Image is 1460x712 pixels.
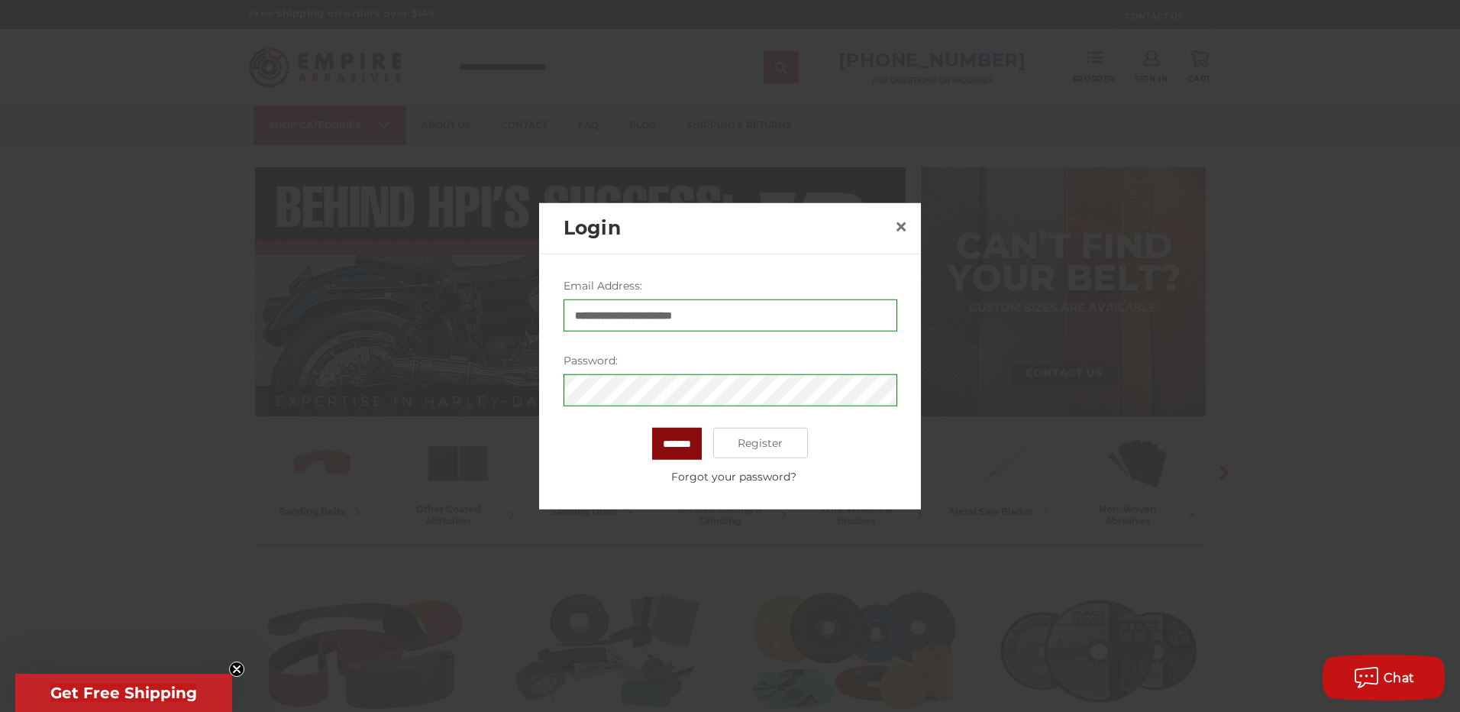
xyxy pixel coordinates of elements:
button: Chat [1323,655,1445,701]
span: Chat [1384,671,1415,685]
div: Get Free ShippingClose teaser [15,674,232,712]
span: Get Free Shipping [50,684,197,702]
span: × [894,211,908,241]
button: Close teaser [229,662,244,677]
label: Password: [564,353,897,369]
a: Register [713,428,809,458]
label: Email Address: [564,278,897,294]
a: Close [889,214,913,238]
a: Forgot your password? [571,469,896,485]
h2: Login [564,214,889,243]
